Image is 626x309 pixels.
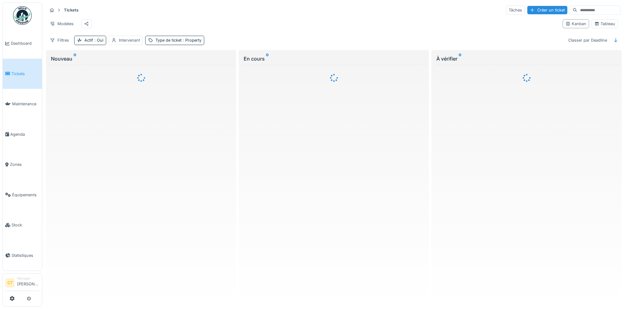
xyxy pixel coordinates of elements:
[594,21,615,27] div: Tableau
[93,38,103,43] span: : Oui
[17,276,39,281] div: Manager
[13,6,32,25] img: Badge_color-CXgf-gQk.svg
[10,131,39,137] span: Agenda
[3,149,42,180] a: Zones
[3,59,42,89] a: Tickets
[12,192,39,198] span: Équipements
[3,89,42,119] a: Maintenance
[11,71,39,77] span: Tickets
[119,37,140,43] div: Intervenant
[3,180,42,210] a: Équipements
[266,55,269,62] sup: 0
[51,55,231,62] div: Nouveau
[3,119,42,150] a: Agenda
[506,6,525,15] div: Tâches
[5,276,39,291] a: CT Manager[PERSON_NAME]
[3,28,42,59] a: Dashboard
[182,38,201,43] span: : Property
[61,7,81,13] strong: Tickets
[565,36,610,45] div: Classer par Deadline
[565,21,586,27] div: Kanban
[12,101,39,107] span: Maintenance
[3,210,42,240] a: Stock
[3,240,42,271] a: Statistiques
[155,37,201,43] div: Type de ticket
[436,55,617,62] div: À vérifier
[11,40,39,46] span: Dashboard
[11,252,39,258] span: Statistiques
[47,19,76,28] div: Modèles
[459,55,462,62] sup: 0
[11,222,39,228] span: Stock
[84,37,103,43] div: Actif
[527,6,567,14] div: Créer un ticket
[74,55,76,62] sup: 0
[5,278,15,288] li: CT
[10,161,39,167] span: Zones
[17,276,39,289] li: [PERSON_NAME]
[47,36,72,45] div: Filtres
[244,55,424,62] div: En cours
